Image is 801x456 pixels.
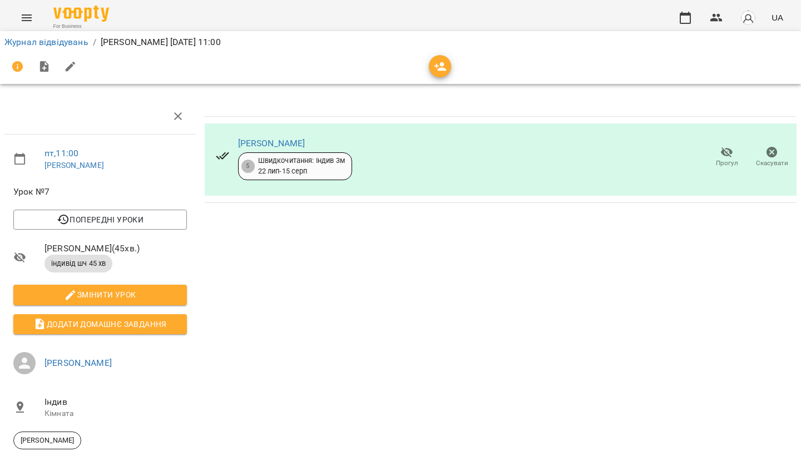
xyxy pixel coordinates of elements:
[756,158,788,168] span: Скасувати
[22,213,178,226] span: Попередні уроки
[13,185,187,199] span: Урок №7
[44,395,187,409] span: Індив
[93,36,96,49] li: /
[258,156,345,176] div: Швидкочитання: Індив 3м 22 лип - 15 серп
[14,435,81,445] span: [PERSON_NAME]
[101,36,221,49] p: [PERSON_NAME] [DATE] 11:00
[13,285,187,305] button: Змінити урок
[53,23,109,30] span: For Business
[238,138,305,148] a: [PERSON_NAME]
[44,161,104,170] a: [PERSON_NAME]
[44,358,112,368] a: [PERSON_NAME]
[13,432,81,449] div: [PERSON_NAME]
[44,242,187,255] span: [PERSON_NAME] ( 45 хв. )
[740,10,756,26] img: avatar_s.png
[241,160,255,173] div: 5
[44,408,187,419] p: Кімната
[716,158,738,168] span: Прогул
[772,12,783,23] span: UA
[44,259,112,269] span: індивід шч 45 хв
[767,7,788,28] button: UA
[13,4,40,31] button: Menu
[13,314,187,334] button: Додати домашнє завдання
[44,148,78,158] a: пт , 11:00
[22,318,178,331] span: Додати домашнє завдання
[53,6,109,22] img: Voopty Logo
[13,210,187,230] button: Попередні уроки
[704,142,749,173] button: Прогул
[4,36,797,49] nav: breadcrumb
[4,37,88,47] a: Журнал відвідувань
[749,142,794,173] button: Скасувати
[22,288,178,301] span: Змінити урок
